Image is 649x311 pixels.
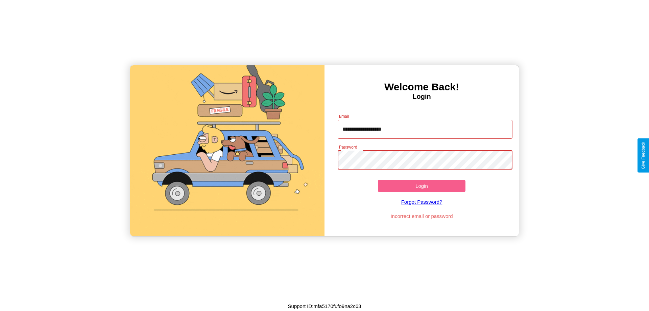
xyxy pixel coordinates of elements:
label: Password [339,144,357,150]
p: Support ID: mfa5170fufo9na2c63 [288,302,361,311]
div: Give Feedback [641,142,646,169]
a: Forgot Password? [334,192,509,212]
p: Incorrect email or password [334,212,509,221]
img: gif [130,65,324,236]
button: Login [378,180,465,192]
h4: Login [324,93,519,101]
h3: Welcome Back! [324,81,519,93]
label: Email [339,113,350,119]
